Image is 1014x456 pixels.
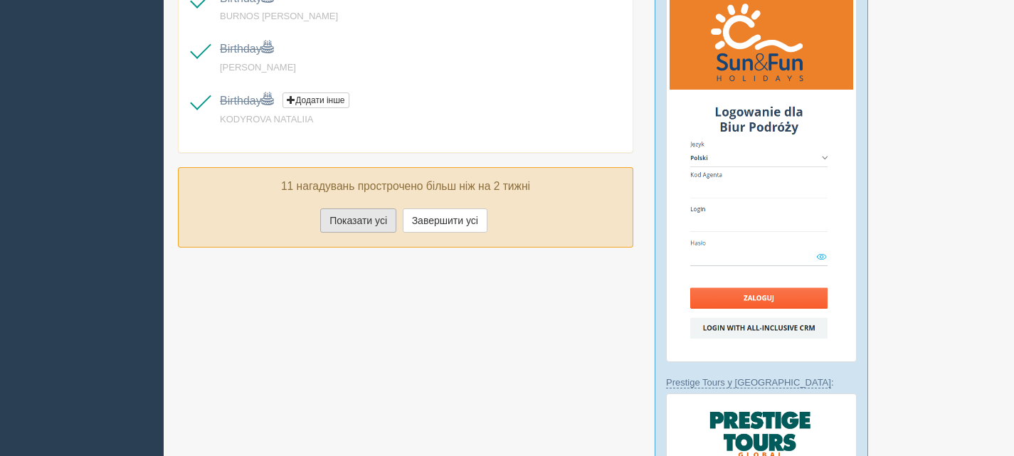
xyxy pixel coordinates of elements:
a: Prestige Tours у [GEOGRAPHIC_DATA] [666,377,831,388]
p: : [666,376,857,389]
button: Показати усі [320,208,396,233]
p: 11 нагадувань прострочено більш ніж на 2 тижні [189,179,622,195]
a: [PERSON_NAME] [220,62,296,73]
a: KODYROVA NATALIIA [220,114,313,124]
a: Birthday [220,95,273,107]
button: Завершити усі [403,208,487,233]
a: BURNOS [PERSON_NAME] [220,11,338,21]
button: Додати інше [282,92,349,108]
a: Birthday [220,43,273,55]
